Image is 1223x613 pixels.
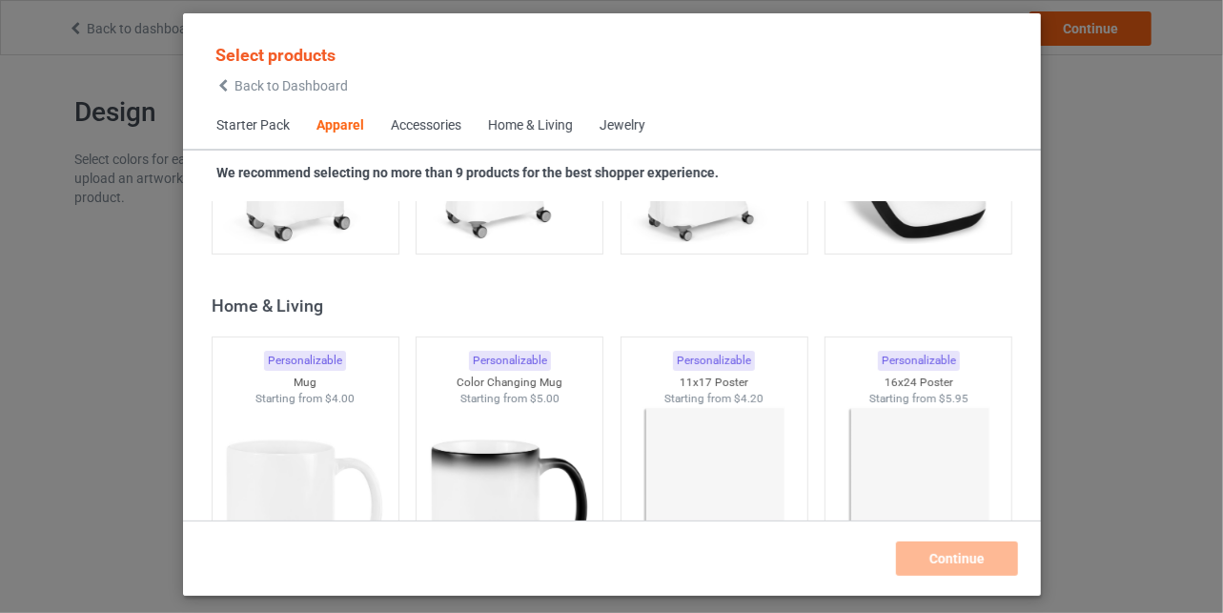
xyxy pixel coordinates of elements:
div: 16x24 Poster [826,375,1011,391]
div: Home & Living [211,295,1020,317]
div: Apparel [316,116,364,135]
div: Accessories [391,116,461,135]
span: $5.95 [938,392,968,405]
span: Select products [215,45,336,65]
div: 11x17 Poster [621,375,806,391]
div: Starting from [826,391,1011,407]
div: Personalizable [673,351,755,371]
div: Color Changing Mug [417,375,602,391]
div: Starting from [417,391,602,407]
span: Back to Dashboard [234,78,348,93]
div: Personalizable [264,351,346,371]
span: $5.00 [529,392,559,405]
strong: We recommend selecting no more than 9 products for the best shopper experience. [216,165,719,180]
span: $4.00 [325,392,355,405]
div: Mug [212,375,397,391]
div: Personalizable [877,351,959,371]
div: Home & Living [488,116,573,135]
div: Jewelry [600,116,645,135]
div: Personalizable [468,351,550,371]
div: Starting from [621,391,806,407]
span: $4.20 [734,392,764,405]
div: Starting from [212,391,397,407]
span: Starter Pack [203,103,303,149]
